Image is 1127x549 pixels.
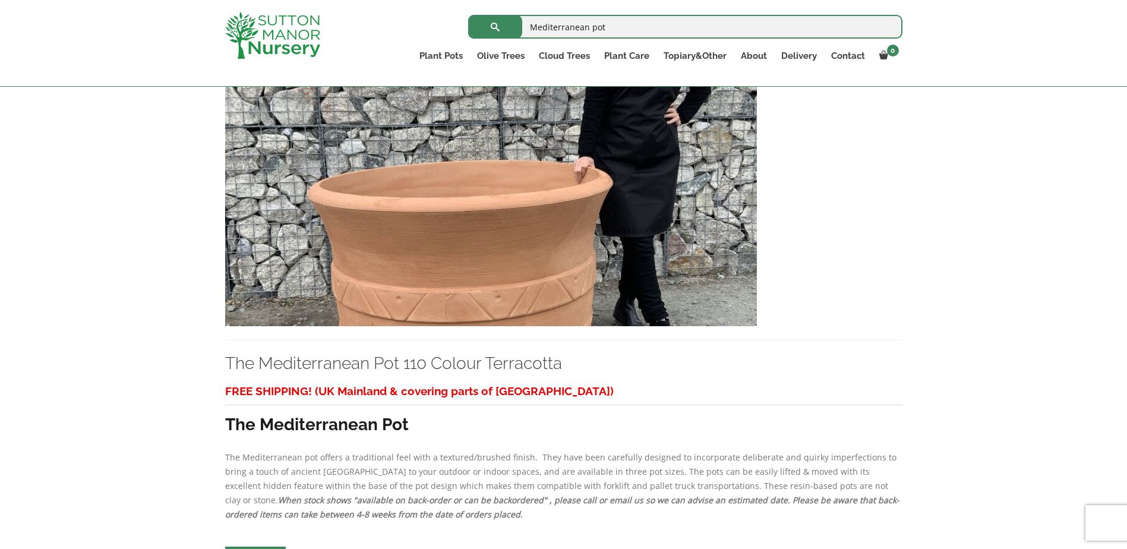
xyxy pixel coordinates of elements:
a: The Mediterranean Pot 110 Colour Terracotta [225,354,562,373]
input: Search... [468,15,902,39]
a: 0 [872,48,902,64]
a: Cloud Trees [532,48,597,64]
a: The Mediterranean Pot 110 Colour Terracotta [225,192,757,203]
div: The Mediterranean pot offers a traditional feel with a textured/brushed finish. They have been ca... [225,380,902,522]
a: Delivery [774,48,824,64]
span: 0 [887,45,899,56]
a: Plant Pots [412,48,470,64]
a: Plant Care [597,48,656,64]
a: Topiary&Other [656,48,734,64]
h3: FREE SHIPPING! (UK Mainland & covering parts of [GEOGRAPHIC_DATA]) [225,380,902,402]
a: Olive Trees [470,48,532,64]
em: When stock shows "available on back-order or can be backordered" , please call or email us so we ... [225,494,899,520]
img: The Mediterranean Pot 110 Colour Terracotta - IMG 3699 [225,71,757,326]
strong: The Mediterranean Pot [225,415,409,434]
a: About [734,48,774,64]
img: logo [225,12,320,59]
a: Contact [824,48,872,64]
